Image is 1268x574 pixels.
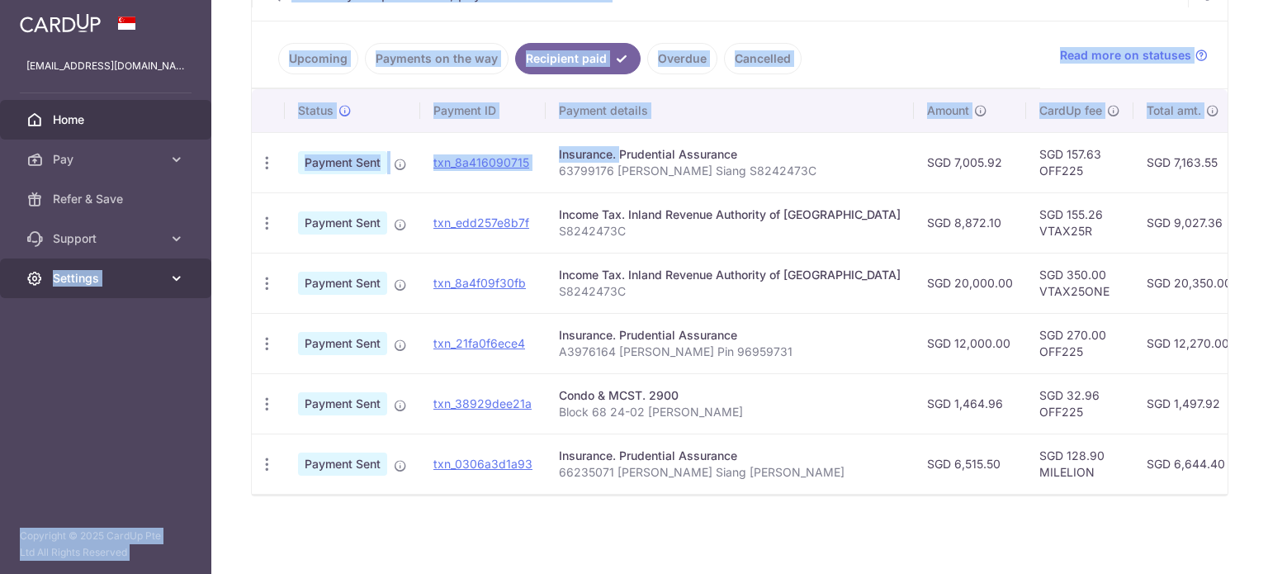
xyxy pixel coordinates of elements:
td: SGD 7,005.92 [914,132,1026,192]
td: SGD 128.90 MILELION [1026,434,1133,494]
a: txn_0306a3d1a93 [433,457,532,471]
a: txn_8a4f09f30fb [433,276,526,290]
div: Insurance. Prudential Assurance [559,327,901,344]
td: SGD 12,270.00 [1133,313,1245,373]
a: txn_edd257e8b7f [433,216,529,230]
td: SGD 6,515.50 [914,434,1026,494]
td: SGD 9,027.36 [1133,192,1245,253]
div: Insurance. Prudential Assurance [559,448,901,464]
a: Payments on the way [365,43,509,74]
p: [EMAIL_ADDRESS][DOMAIN_NAME] [26,58,185,74]
span: Read more on statuses [1060,47,1191,64]
td: SGD 32.96 OFF225 [1026,373,1133,434]
span: Status [298,102,334,119]
p: 66235071 [PERSON_NAME] Siang [PERSON_NAME] [559,464,901,481]
span: Total amt. [1147,102,1201,119]
div: Income Tax. Inland Revenue Authority of [GEOGRAPHIC_DATA] [559,206,901,223]
span: Settings [53,270,162,287]
p: 63799176 [PERSON_NAME] Siang S8242473C [559,163,901,179]
a: Recipient paid [515,43,641,74]
a: Cancelled [724,43,802,74]
span: Payment Sent [298,392,387,415]
a: txn_21fa0f6ece4 [433,336,525,350]
td: SGD 12,000.00 [914,313,1026,373]
td: SGD 7,163.55 [1133,132,1245,192]
span: Payment Sent [298,151,387,174]
div: Insurance. Prudential Assurance [559,146,901,163]
td: SGD 350.00 VTAX25ONE [1026,253,1133,313]
span: Amount [927,102,969,119]
th: Payment details [546,89,914,132]
th: Payment ID [420,89,546,132]
td: SGD 1,497.92 [1133,373,1245,434]
td: SGD 270.00 OFF225 [1026,313,1133,373]
span: Payment Sent [298,211,387,235]
span: Payment Sent [298,272,387,295]
td: SGD 155.26 VTAX25R [1026,192,1133,253]
td: SGD 157.63 OFF225 [1026,132,1133,192]
a: Upcoming [278,43,358,74]
div: Income Tax. Inland Revenue Authority of [GEOGRAPHIC_DATA] [559,267,901,283]
span: Home [53,111,162,128]
a: txn_8a416090715 [433,155,529,169]
a: Overdue [647,43,717,74]
p: S8242473C [559,283,901,300]
span: Refer & Save [53,191,162,207]
span: Support [53,230,162,247]
span: Pay [53,151,162,168]
p: S8242473C [559,223,901,240]
a: txn_38929dee21a [433,396,532,410]
td: SGD 20,350.00 [1133,253,1245,313]
p: A3976164 [PERSON_NAME] Pin 96959731 [559,344,901,360]
span: CardUp fee [1039,102,1102,119]
p: Block 68 24-02 [PERSON_NAME] [559,404,901,420]
a: Read more on statuses [1060,47,1208,64]
img: CardUp [20,13,101,33]
span: Payment Sent [298,453,387,476]
div: Condo & MCST. 2900 [559,387,901,404]
td: SGD 1,464.96 [914,373,1026,434]
td: SGD 8,872.10 [914,192,1026,253]
td: SGD 6,644.40 [1133,434,1245,494]
td: SGD 20,000.00 [914,253,1026,313]
span: Payment Sent [298,332,387,355]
